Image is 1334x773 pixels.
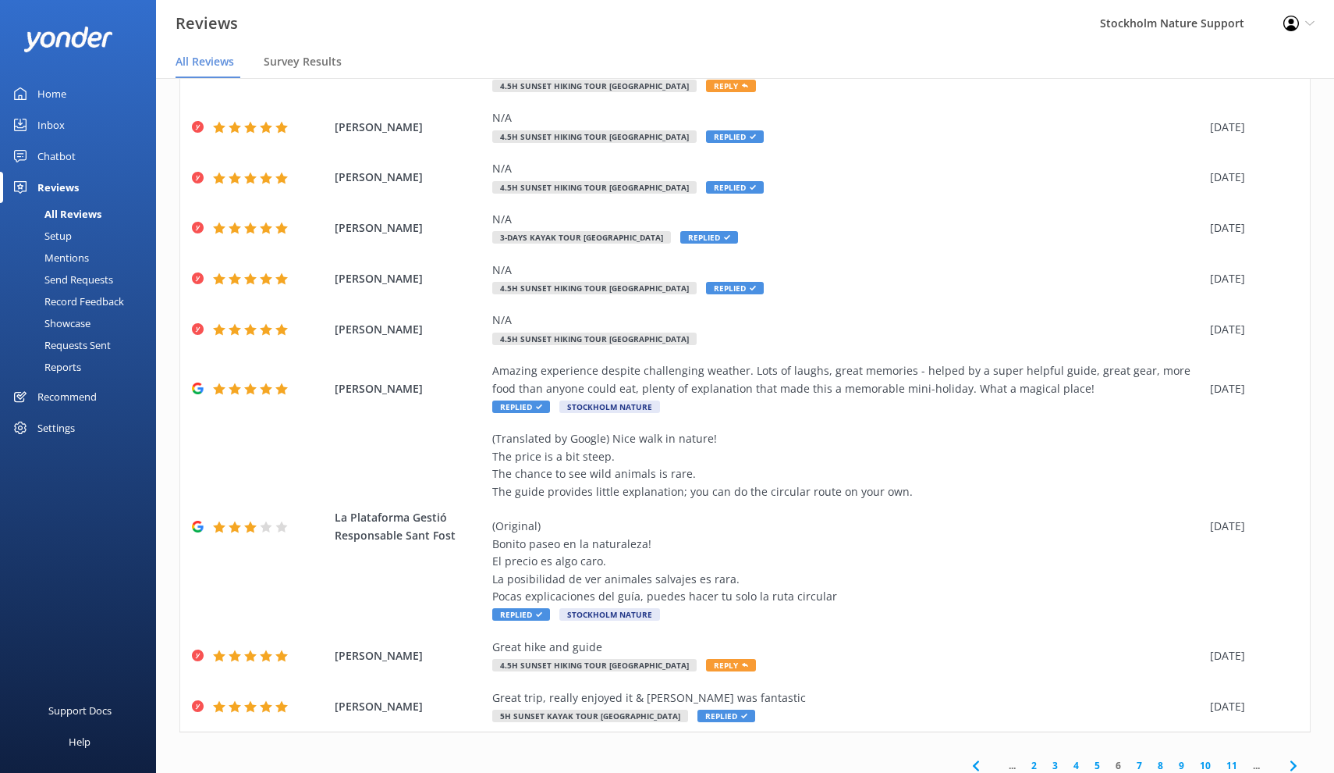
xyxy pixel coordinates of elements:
a: Record Feedback [9,290,156,312]
a: 6 [1108,758,1129,773]
span: La Plataforma Gestió Responsable Sant Fost [335,509,485,544]
div: N/A [492,160,1202,177]
span: Replied [706,181,764,194]
span: 4.5h Sunset Hiking Tour [GEOGRAPHIC_DATA] [492,181,697,194]
span: Stockholm Nature [559,608,660,621]
span: [PERSON_NAME] [335,698,485,715]
a: Mentions [9,247,156,269]
span: [PERSON_NAME] [335,119,485,136]
span: Replied [680,231,738,244]
span: Replied [697,710,755,722]
div: Setup [9,225,72,247]
a: Setup [9,225,156,247]
span: Replied [492,401,550,413]
div: (Translated by Google) Nice walk in nature! The price is a bit steep. The chance to see wild anim... [492,430,1202,605]
div: Reports [9,356,81,378]
span: Survey Results [264,54,342,69]
span: 4.5h Sunset Hiking Tour [GEOGRAPHIC_DATA] [492,282,697,294]
span: [PERSON_NAME] [335,380,485,397]
a: Requests Sent [9,334,156,356]
div: [DATE] [1210,321,1290,338]
div: Chatbot [37,141,76,172]
span: All Reviews [176,54,234,69]
img: yonder-white-logo.png [23,27,113,52]
div: Mentions [9,247,89,269]
span: 5h Sunset Kayak Tour [GEOGRAPHIC_DATA] [492,710,688,722]
span: Reply [706,659,756,671]
span: Stockholm Nature [559,401,660,413]
div: Great hike and guide [492,639,1202,656]
a: 7 [1129,758,1150,773]
div: Inbox [37,109,65,141]
div: All Reviews [9,203,101,225]
div: N/A [492,211,1202,228]
span: Replied [706,282,764,294]
a: 11 [1219,758,1245,773]
a: Send Requests [9,269,156,290]
div: Record Feedback [9,290,124,312]
div: Showcase [9,312,90,334]
div: Support Docs [48,695,112,726]
div: Settings [37,412,75,443]
span: 4.5h Sunset Hiking Tour [GEOGRAPHIC_DATA] [492,80,697,92]
span: [PERSON_NAME] [335,647,485,664]
div: N/A [492,312,1202,329]
a: Showcase [9,312,156,334]
div: [DATE] [1210,119,1290,136]
a: 10 [1192,758,1219,773]
a: Reports [9,356,156,378]
span: ... [1001,758,1024,773]
div: Home [37,78,66,109]
div: Great trip, really enjoyed it & [PERSON_NAME] was fantastic [492,689,1202,707]
span: 3-Days Kayak Tour [GEOGRAPHIC_DATA] [492,231,671,244]
div: Help [69,726,90,757]
div: N/A [492,262,1202,279]
span: [PERSON_NAME] [335,219,485,237]
div: Send Requests [9,269,113,290]
a: 3 [1045,758,1066,773]
span: 4.5h Sunset Hiking Tour [GEOGRAPHIC_DATA] [492,333,697,345]
div: [DATE] [1210,647,1290,664]
div: [DATE] [1210,270,1290,287]
a: 5 [1087,758,1108,773]
span: ... [1245,758,1268,773]
span: Replied [492,608,550,621]
div: [DATE] [1210,380,1290,397]
div: [DATE] [1210,698,1290,715]
div: [DATE] [1210,219,1290,237]
span: [PERSON_NAME] [335,270,485,287]
span: Replied [706,130,764,143]
span: 4.5h Sunset Hiking Tour [GEOGRAPHIC_DATA] [492,130,697,143]
div: Amazing experience despite challenging weather. Lots of laughs, great memories - helped by a supe... [492,362,1202,397]
span: Reply [706,80,756,92]
div: [DATE] [1210,169,1290,186]
a: 4 [1066,758,1087,773]
span: [PERSON_NAME] [335,169,485,186]
h3: Reviews [176,11,238,36]
span: [PERSON_NAME] [335,321,485,338]
div: Requests Sent [9,334,111,356]
a: 8 [1150,758,1171,773]
span: 4.5h Sunset Hiking Tour [GEOGRAPHIC_DATA] [492,659,697,671]
div: N/A [492,109,1202,126]
div: Recommend [37,381,97,412]
div: [DATE] [1210,518,1290,535]
div: Reviews [37,172,79,203]
a: All Reviews [9,203,156,225]
a: 9 [1171,758,1192,773]
a: 2 [1024,758,1045,773]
